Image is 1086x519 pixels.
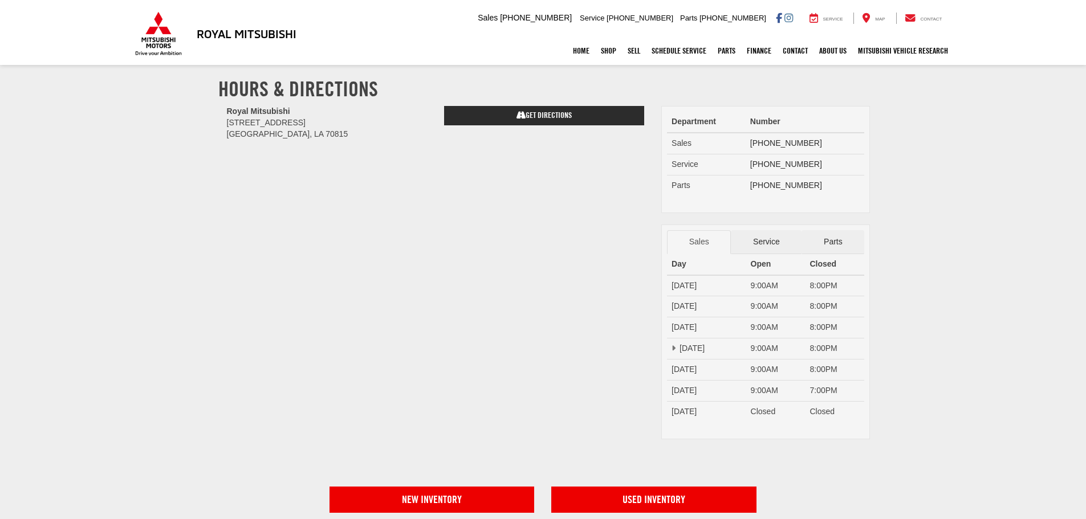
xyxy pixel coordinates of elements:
[646,36,712,65] a: Schedule Service: Opens in a new tab
[801,13,852,24] a: Service
[667,402,746,422] td: [DATE]
[680,14,697,22] span: Parts
[444,106,644,125] a: Get Directions on Google Maps
[805,402,864,422] td: Closed
[805,381,864,402] td: 7:00PM
[227,160,645,456] iframe: Google Map
[667,359,746,381] td: [DATE]
[667,296,746,317] td: [DATE]
[805,338,864,359] td: 8:00PM
[622,36,646,65] a: Sell
[595,36,622,65] a: Shop
[920,17,942,22] span: Contact
[227,118,306,127] span: [STREET_ADDRESS]
[746,112,865,133] th: Number
[746,338,806,359] td: 9:00AM
[852,36,954,65] a: Mitsubishi Vehicle Research
[478,13,498,22] span: Sales
[751,259,771,268] strong: Open
[814,36,852,65] a: About Us
[667,112,746,133] th: Department
[567,36,595,65] a: Home
[750,138,822,148] a: [PHONE_NUMBER]
[330,487,535,513] a: New Inventory
[896,13,951,24] a: Contact
[776,13,782,22] a: Facebook: Click to visit our Facebook page
[746,317,806,338] td: 9:00AM
[805,275,864,296] td: 8:00PM
[500,13,572,22] span: [PHONE_NUMBER]
[227,129,348,138] span: [GEOGRAPHIC_DATA], LA 70815
[810,259,836,268] strong: Closed
[784,13,793,22] a: Instagram: Click to visit our Instagram page
[672,138,692,148] span: Sales
[667,338,746,359] td: [DATE]
[746,296,806,317] td: 9:00AM
[580,14,604,22] span: Service
[227,107,290,116] b: Royal Mitsubishi
[699,14,766,22] span: [PHONE_NUMBER]
[823,17,843,22] span: Service
[218,77,868,100] h1: Hours & Directions
[750,181,822,190] a: [PHONE_NUMBER]
[672,160,698,169] span: Service
[607,14,673,22] span: [PHONE_NUMBER]
[853,13,893,24] a: Map
[712,36,741,65] a: Parts: Opens in a new tab
[133,11,184,56] img: Mitsubishi
[746,381,806,402] td: 9:00AM
[777,36,814,65] a: Contact
[805,296,864,317] td: 8:00PM
[802,230,864,254] a: Parts
[731,230,802,254] a: Service
[805,317,864,338] td: 8:00PM
[667,275,746,296] td: [DATE]
[672,181,690,190] span: Parts
[805,359,864,381] td: 8:00PM
[667,230,731,254] a: Sales
[875,17,885,22] span: Map
[746,359,806,381] td: 9:00AM
[741,36,777,65] a: Finance
[667,317,746,338] td: [DATE]
[746,402,806,422] td: Closed
[672,259,686,268] strong: Day
[667,381,746,402] td: [DATE]
[750,160,822,169] a: [PHONE_NUMBER]
[551,487,756,513] a: Used Inventory
[197,27,296,40] h3: Royal Mitsubishi
[746,275,806,296] td: 9:00AM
